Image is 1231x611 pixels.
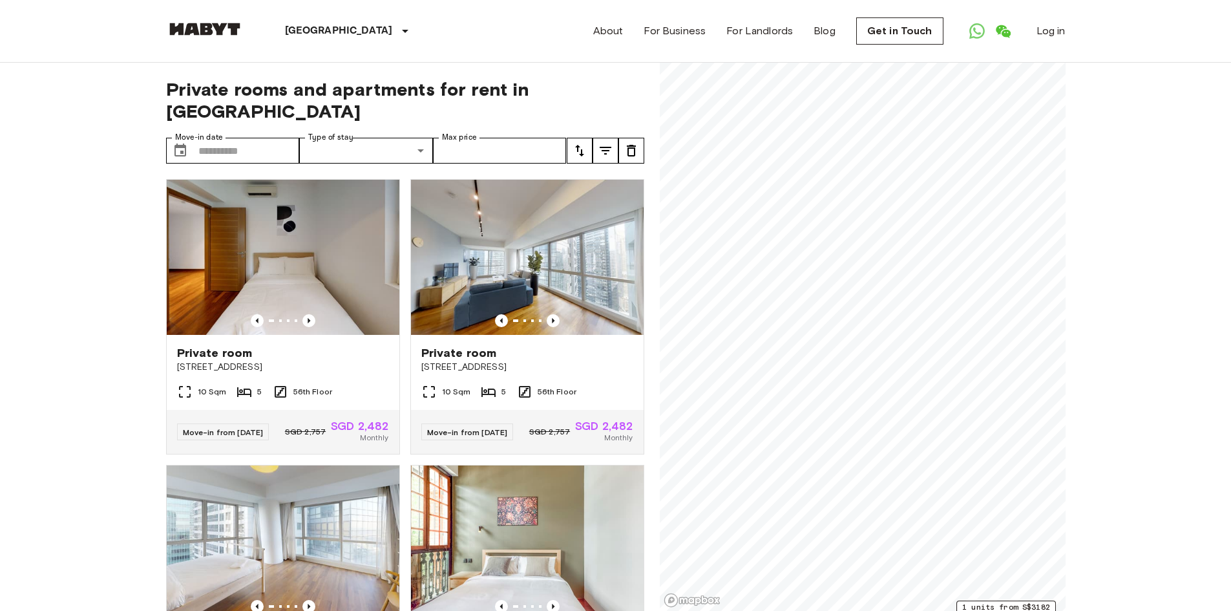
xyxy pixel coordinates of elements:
span: 5 [257,386,262,398]
label: Type of stay [308,132,353,143]
img: Habyt [166,23,244,36]
button: Previous image [547,314,560,327]
button: Previous image [302,314,315,327]
span: 5 [501,386,506,398]
span: 56th Floor [538,386,577,398]
a: Open WeChat [990,18,1016,44]
button: tune [567,138,593,164]
a: Marketing picture of unit SG-01-072-003-04Previous imagePrevious imagePrivate room[STREET_ADDRESS... [410,179,644,455]
span: Private room [177,345,253,361]
a: For Landlords [726,23,793,39]
a: Mapbox logo [664,593,721,608]
span: Monthly [360,432,388,444]
a: For Business [644,23,706,39]
a: Blog [814,23,836,39]
span: SGD 2,482 [575,420,633,432]
a: Get in Touch [856,17,943,45]
img: Marketing picture of unit SG-01-072-003-04 [411,180,644,335]
button: Choose date [167,138,193,164]
span: SGD 2,757 [529,426,570,438]
span: SGD 2,482 [331,420,388,432]
button: tune [593,138,618,164]
span: 10 Sqm [198,386,227,398]
span: Private rooms and apartments for rent in [GEOGRAPHIC_DATA] [166,78,644,122]
button: tune [618,138,644,164]
a: Marketing picture of unit SG-01-072-003-03Previous imagePrevious imagePrivate room[STREET_ADDRESS... [166,179,400,455]
button: Previous image [495,314,508,327]
button: Previous image [251,314,264,327]
span: 10 Sqm [442,386,471,398]
a: Open WhatsApp [964,18,990,44]
p: [GEOGRAPHIC_DATA] [285,23,393,39]
span: [STREET_ADDRESS] [421,361,633,374]
img: Marketing picture of unit SG-01-072-003-03 [167,180,399,335]
label: Max price [442,132,477,143]
span: [STREET_ADDRESS] [177,361,389,374]
span: Move-in from [DATE] [183,427,264,437]
span: Private room [421,345,497,361]
span: 56th Floor [293,386,333,398]
span: Monthly [604,432,633,444]
label: Move-in date [175,132,223,143]
span: SGD 2,757 [285,426,326,438]
a: About [593,23,624,39]
a: Log in [1036,23,1066,39]
span: Move-in from [DATE] [427,427,508,437]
